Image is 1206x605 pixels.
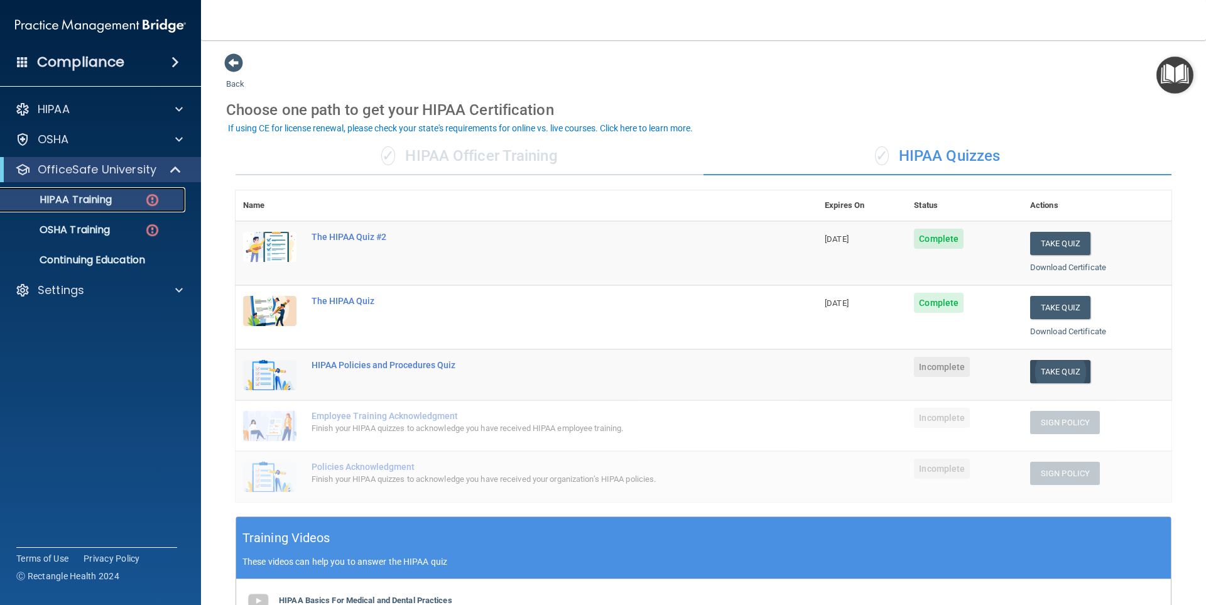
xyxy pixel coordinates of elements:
[817,190,906,221] th: Expires On
[16,552,68,565] a: Terms of Use
[381,146,395,165] span: ✓
[312,462,754,472] div: Policies Acknowledgment
[226,64,244,89] a: Back
[312,232,754,242] div: The HIPAA Quiz #2
[1030,263,1106,272] a: Download Certificate
[875,146,889,165] span: ✓
[38,102,70,117] p: HIPAA
[15,132,183,147] a: OSHA
[914,459,970,479] span: Incomplete
[236,138,703,175] div: HIPAA Officer Training
[242,557,1165,567] p: These videos can help you to answer the HIPAA quiz
[312,296,754,306] div: The HIPAA Quiz
[38,132,69,147] p: OSHA
[84,552,140,565] a: Privacy Policy
[1030,360,1090,383] button: Take Quiz
[226,122,695,134] button: If using CE for license renewal, please check your state's requirements for online vs. live cours...
[8,193,112,206] p: HIPAA Training
[825,298,849,308] span: [DATE]
[1030,411,1100,434] button: Sign Policy
[15,102,183,117] a: HIPAA
[312,411,754,421] div: Employee Training Acknowledgment
[38,162,156,177] p: OfficeSafe University
[914,408,970,428] span: Incomplete
[144,222,160,238] img: danger-circle.6113f641.png
[825,234,849,244] span: [DATE]
[1030,327,1106,336] a: Download Certificate
[914,229,964,249] span: Complete
[236,190,304,221] th: Name
[1023,190,1171,221] th: Actions
[1030,232,1090,255] button: Take Quiz
[16,570,119,582] span: Ⓒ Rectangle Health 2024
[312,360,754,370] div: HIPAA Policies and Procedures Quiz
[15,13,186,38] img: PMB logo
[38,283,84,298] p: Settings
[15,162,182,177] a: OfficeSafe University
[228,124,693,133] div: If using CE for license renewal, please check your state's requirements for online vs. live cours...
[37,53,124,71] h4: Compliance
[8,254,180,266] p: Continuing Education
[312,421,754,436] div: Finish your HIPAA quizzes to acknowledge you have received HIPAA employee training.
[1030,296,1090,319] button: Take Quiz
[914,293,964,313] span: Complete
[242,527,330,549] h5: Training Videos
[312,472,754,487] div: Finish your HIPAA quizzes to acknowledge you have received your organization’s HIPAA policies.
[703,138,1171,175] div: HIPAA Quizzes
[226,92,1181,128] div: Choose one path to get your HIPAA Certification
[1030,462,1100,485] button: Sign Policy
[279,596,452,605] b: HIPAA Basics For Medical and Dental Practices
[1156,57,1193,94] button: Open Resource Center
[914,357,970,377] span: Incomplete
[8,224,110,236] p: OSHA Training
[906,190,1023,221] th: Status
[144,192,160,208] img: danger-circle.6113f641.png
[15,283,183,298] a: Settings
